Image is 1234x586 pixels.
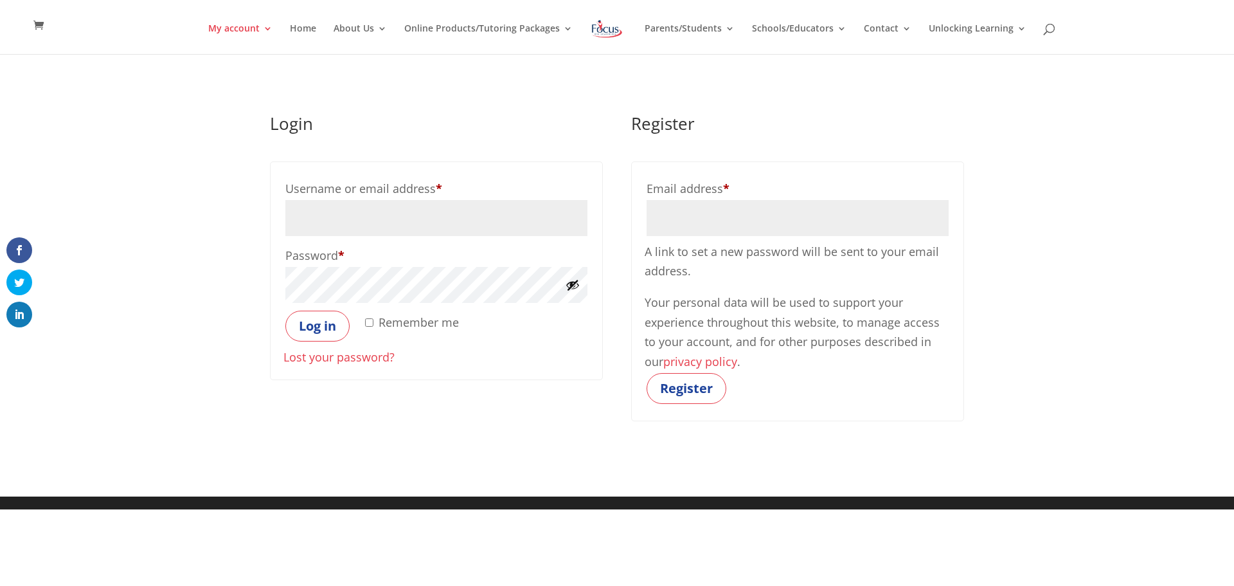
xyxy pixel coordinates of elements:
img: Focus on Learning [590,17,623,41]
a: Contact [864,24,911,54]
a: Schools/Educators [752,24,846,54]
p: A link to set a new password will be sent to your email address. [645,242,951,293]
a: Unlocking Learning [929,24,1026,54]
a: About Us [334,24,387,54]
a: Online Products/Tutoring Packages [404,24,573,54]
h2: Login [270,115,603,138]
label: Email address [647,177,949,200]
button: Register [647,373,726,404]
a: Lost your password? [283,349,395,365]
p: Your personal data will be used to support your experience throughout this website, to manage acc... [645,293,951,371]
a: privacy policy [663,354,737,369]
a: Home [290,24,316,54]
input: Remember me [365,318,373,327]
h2: Register [631,115,964,138]
button: Log in [285,311,350,342]
a: Parents/Students [645,24,735,54]
label: Username or email address [285,177,587,200]
button: Show password [566,278,580,292]
a: My account [208,24,273,54]
label: Password [285,244,587,267]
span: Remember me [379,315,459,330]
